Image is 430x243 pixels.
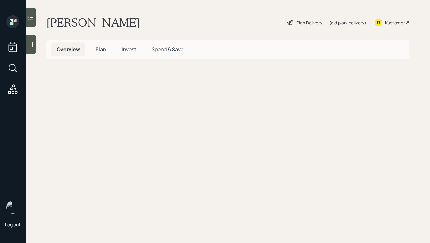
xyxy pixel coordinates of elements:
[385,19,405,26] div: Kustomer
[325,19,366,26] div: • (old plan-delivery)
[152,46,183,53] span: Spend & Save
[57,46,80,53] span: Overview
[5,221,21,228] div: Log out
[6,201,19,214] img: hunter_neumayer.jpg
[96,46,106,53] span: Plan
[296,19,322,26] div: Plan Delivery
[122,46,136,53] span: Invest
[46,15,140,30] h1: [PERSON_NAME]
